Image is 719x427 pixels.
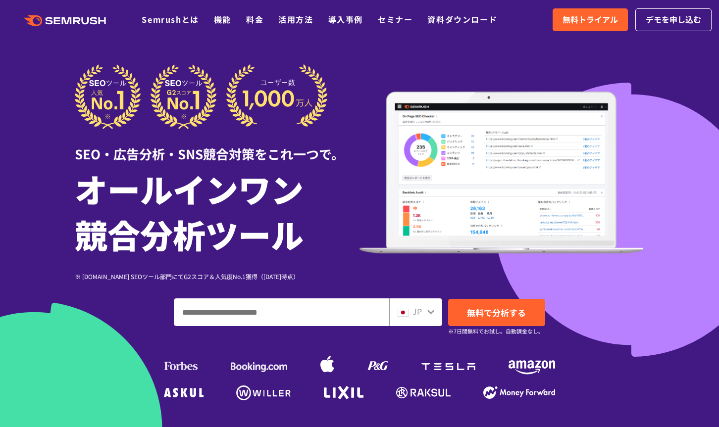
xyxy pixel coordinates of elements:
[467,306,526,319] span: 無料で分析する
[646,13,701,26] span: デモを申し込む
[75,129,359,163] div: SEO・広告分析・SNS競合対策をこれ一つで。
[378,13,412,25] a: セミナー
[278,13,313,25] a: 活用方法
[448,299,545,326] a: 無料で分析する
[174,299,389,326] input: ドメイン、キーワードまたはURLを入力してください
[553,8,628,31] a: 無料トライアル
[246,13,263,25] a: 料金
[448,327,544,336] small: ※7日間無料でお試し。自動課金なし。
[142,13,199,25] a: Semrushとは
[75,272,359,281] div: ※ [DOMAIN_NAME] SEOツール部門にてG2スコア＆人気度No.1獲得（[DATE]時点）
[75,166,359,257] h1: オールインワン 競合分析ツール
[427,13,497,25] a: 資料ダウンロード
[214,13,231,25] a: 機能
[328,13,363,25] a: 導入事例
[563,13,618,26] span: 無料トライアル
[635,8,712,31] a: デモを申し込む
[412,305,422,317] span: JP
